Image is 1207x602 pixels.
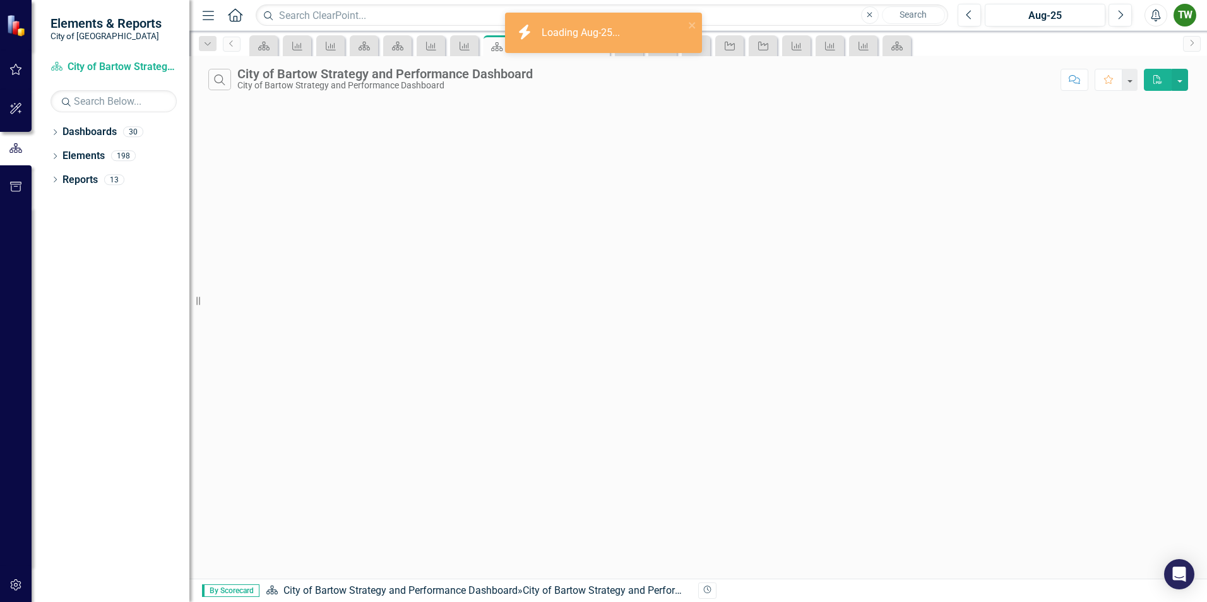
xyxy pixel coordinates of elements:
div: Open Intercom Messenger [1164,559,1194,589]
input: Search ClearPoint... [256,4,948,27]
a: Reports [62,173,98,187]
div: City of Bartow Strategy and Performance Dashboard [237,67,533,81]
img: ClearPoint Strategy [6,14,28,36]
div: 30 [123,127,143,138]
a: City of Bartow Strategy and Performance Dashboard [51,60,177,74]
div: » [266,584,689,598]
span: Elements & Reports [51,16,162,31]
small: City of [GEOGRAPHIC_DATA] [51,31,162,41]
div: City of Bartow Strategy and Performance Dashboard [523,584,757,596]
span: By Scorecard [202,584,259,597]
div: Aug-25 [989,8,1101,23]
div: 13 [104,174,124,185]
button: Search [882,6,945,24]
button: TW [1174,4,1196,27]
a: Dashboards [62,125,117,139]
input: Search Below... [51,90,177,112]
span: Search [900,9,927,20]
button: close [688,18,697,32]
button: Aug-25 [985,4,1105,27]
a: City of Bartow Strategy and Performance Dashboard [283,584,518,596]
div: 198 [111,151,136,162]
a: Elements [62,149,105,163]
div: Loading Aug-25... [542,26,623,40]
div: City of Bartow Strategy and Performance Dashboard [237,81,533,90]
